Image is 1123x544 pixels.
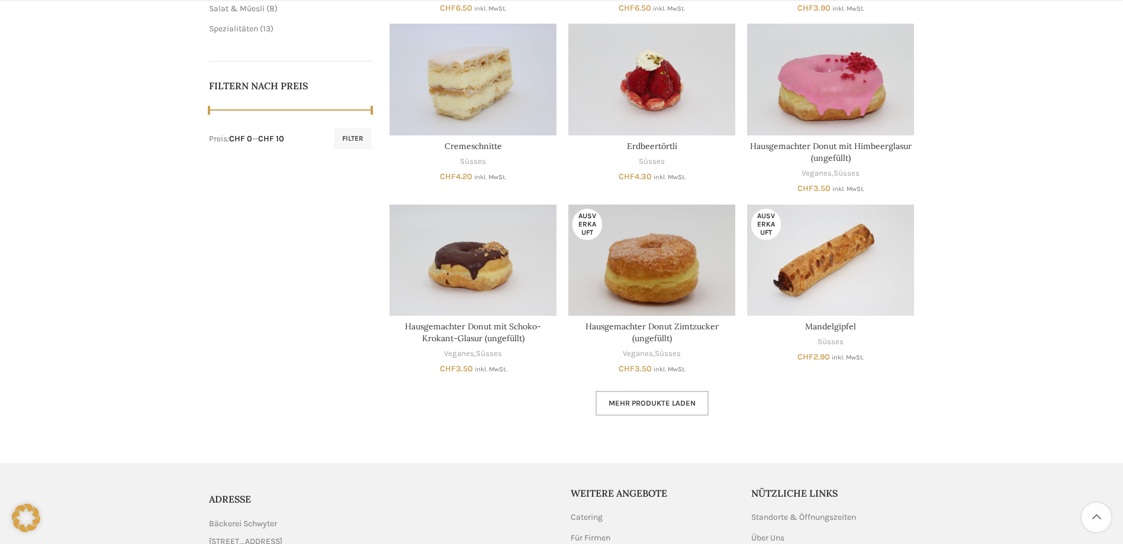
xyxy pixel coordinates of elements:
a: Mehr Produkte laden [596,391,709,416]
h5: Nützliche Links [751,487,915,500]
div: , [390,348,556,360]
span: CHF [440,3,456,13]
span: CHF [797,3,813,13]
a: Süsses [834,168,860,179]
a: Cremeschnitte [390,24,556,135]
a: Mandelgipfel [805,321,856,332]
bdi: 2.90 [797,352,830,362]
div: , [568,348,735,360]
a: Veganes [623,348,653,360]
small: inkl. MwSt. [474,5,506,12]
a: Hausgemachter Donut Zimtzucker (ungefüllt) [568,205,735,316]
span: CHF [440,171,456,182]
span: ADRESSE [209,493,251,505]
span: Mehr Produkte laden [609,399,696,408]
bdi: 6.50 [440,3,472,13]
a: Veganes [802,168,832,179]
span: CHF 10 [258,134,284,144]
bdi: 6.50 [619,3,651,13]
bdi: 4.30 [619,171,652,182]
span: CHF [440,364,456,374]
a: Über Uns [751,532,786,544]
span: CHF 0 [229,134,252,144]
span: 8 [269,4,275,14]
h5: Filtern nach Preis [209,79,372,92]
a: Erdbeertörtli [627,141,677,151]
a: Hausgemachter Donut mit Schoko-Krokant-Glasur (ungefüllt) [390,205,556,316]
a: Veganes [444,348,474,360]
a: Standorte & Öffnungszeiten [751,511,857,523]
a: Scroll to top button [1082,503,1111,532]
a: Süsses [655,348,681,360]
div: , [747,168,914,179]
small: inkl. MwSt. [474,173,506,181]
span: CHF [797,183,813,193]
bdi: 4.20 [440,171,472,182]
small: inkl. MwSt. [832,5,864,12]
span: Ausverkauft [751,209,781,240]
a: Cremeschnitte [445,141,502,151]
a: Süsses [460,156,486,167]
button: Filter [334,128,372,149]
a: Erdbeertörtli [568,24,735,135]
h5: Weitere Angebote [571,487,734,500]
span: CHF [619,171,635,182]
span: CHF [619,3,635,13]
small: inkl. MwSt. [832,185,864,193]
div: Preis: — [209,133,284,145]
a: Süsses [476,348,502,360]
a: Süsses [639,156,665,167]
a: Hausgemachter Donut mit Himbeerglasur (ungefüllt) [750,141,912,163]
a: Hausgemachter Donut mit Schoko-Krokant-Glasur (ungefüllt) [405,321,541,344]
small: inkl. MwSt. [654,173,686,181]
a: Für Firmen [571,532,612,544]
small: inkl. MwSt. [475,365,507,373]
bdi: 3.50 [619,364,652,374]
span: Bäckerei Schwyter [209,517,277,530]
small: inkl. MwSt. [832,354,864,361]
a: Hausgemachter Donut Zimtzucker (ungefüllt) [585,321,719,344]
small: inkl. MwSt. [653,5,685,12]
span: 13 [263,24,271,34]
span: Ausverkauft [572,209,602,240]
bdi: 3.90 [797,3,831,13]
bdi: 3.50 [440,364,473,374]
small: inkl. MwSt. [654,365,686,373]
a: Salat & Müesli [209,4,265,14]
bdi: 3.50 [797,183,831,193]
span: CHF [619,364,635,374]
a: Mandelgipfel [747,205,914,316]
span: CHF [797,352,813,362]
a: Catering [571,511,604,523]
a: Hausgemachter Donut mit Himbeerglasur (ungefüllt) [747,24,914,135]
a: Spezialitäten [209,24,258,34]
a: Süsses [818,336,844,348]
